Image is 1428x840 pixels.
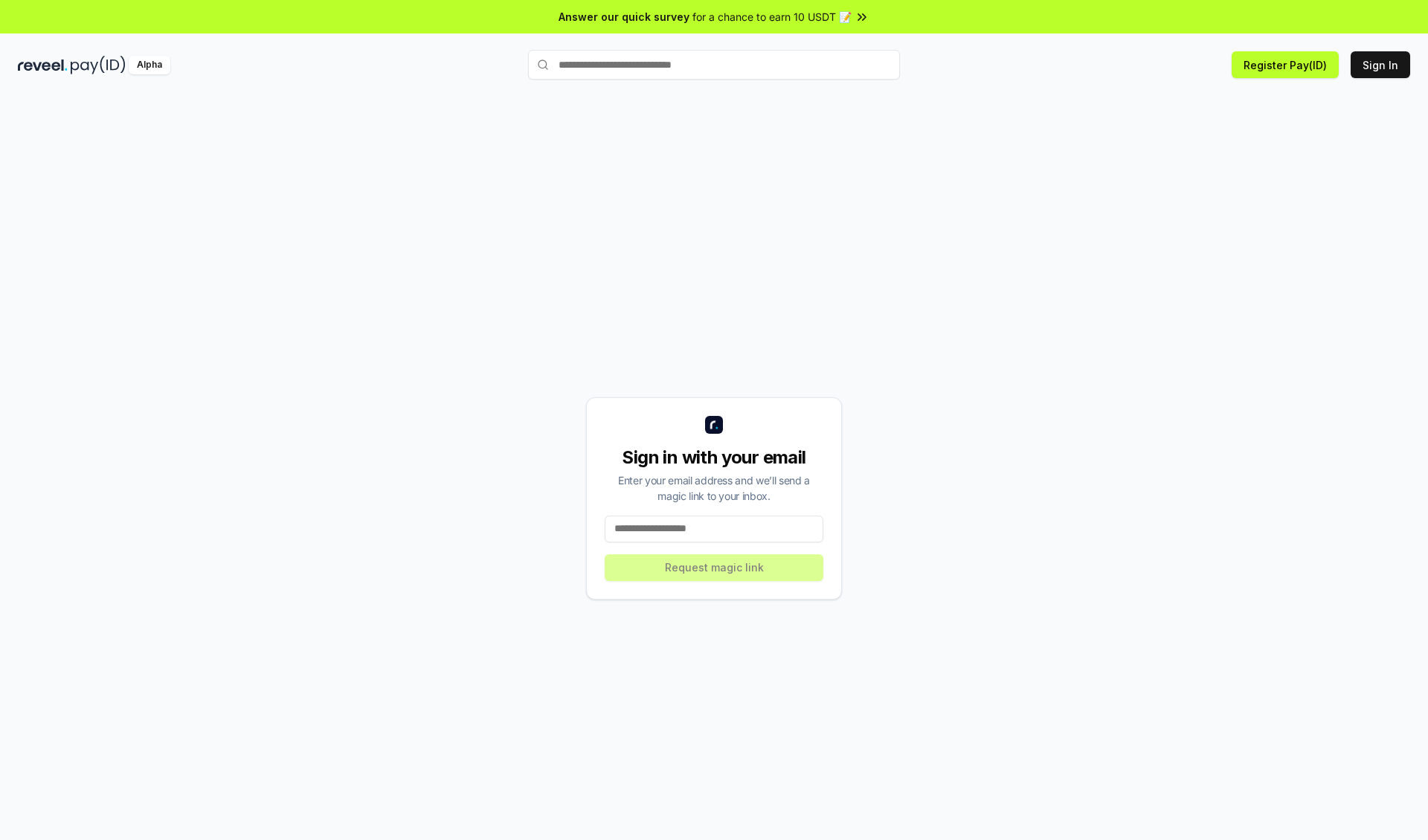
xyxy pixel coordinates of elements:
img: reveel_dark [18,56,68,74]
span: for a chance to earn 10 USDT 📝 [692,9,852,25]
span: Answer our quick survey [559,9,689,25]
button: Register Pay(ID) [1232,51,1339,78]
div: Enter your email address and we’ll send a magic link to your inbox. [605,472,823,504]
div: Sign in with your email [605,446,823,469]
button: Sign In [1351,51,1410,78]
img: logo_small [705,416,723,434]
div: Alpha [129,56,170,74]
img: pay_id [71,56,126,74]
